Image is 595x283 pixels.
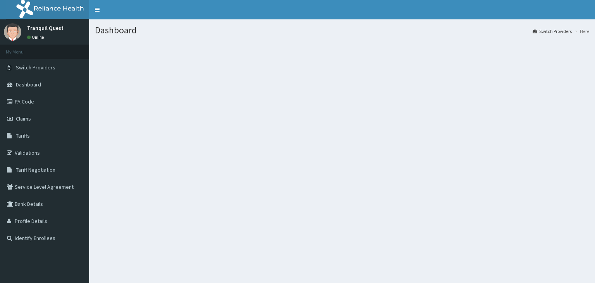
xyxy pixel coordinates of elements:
[27,25,64,31] p: Tranquil Quest
[16,81,41,88] span: Dashboard
[16,166,55,173] span: Tariff Negotiation
[16,64,55,71] span: Switch Providers
[4,23,21,41] img: User Image
[16,115,31,122] span: Claims
[533,28,572,35] a: Switch Providers
[27,35,46,40] a: Online
[95,25,589,35] h1: Dashboard
[16,132,30,139] span: Tariffs
[573,28,589,35] li: Here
